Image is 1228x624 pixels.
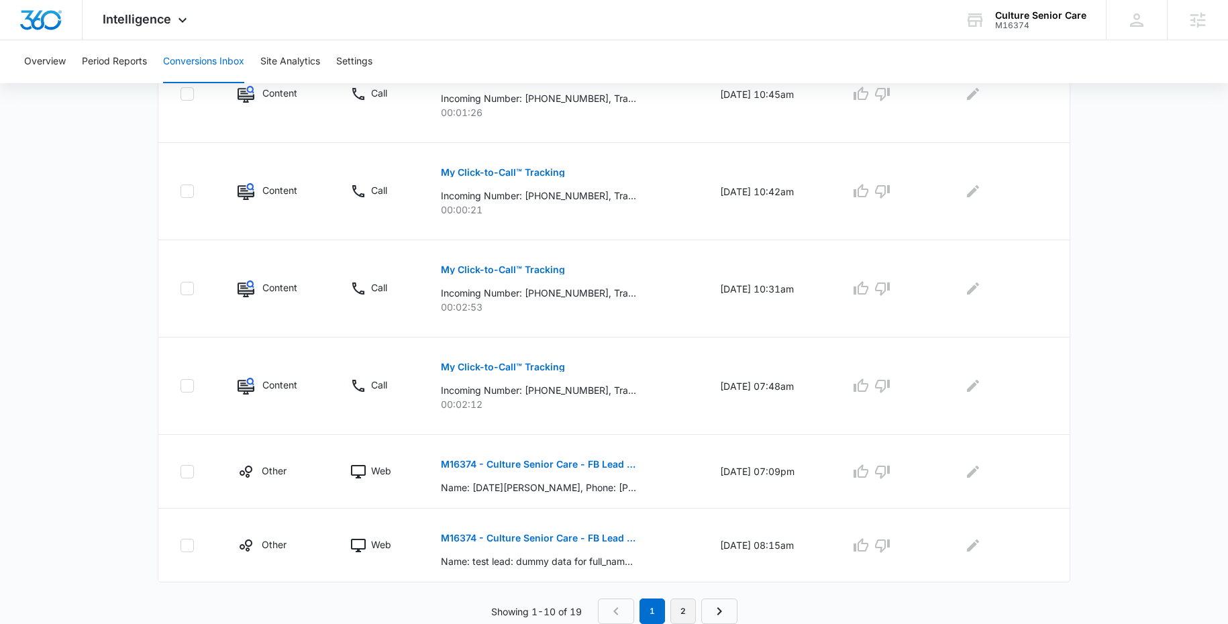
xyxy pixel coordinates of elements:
p: 00:02:53 [441,300,687,314]
p: Content [262,86,297,100]
p: Name: test lead: dummy data for full_name, Phone: test lead: dummy data for phone_number, Email: ... [441,554,636,568]
div: Domain: [DOMAIN_NAME] [35,35,148,46]
p: 00:02:12 [441,397,687,411]
button: Period Reports [82,40,147,83]
td: [DATE] 10:42am [704,143,835,240]
button: Edit Comments [962,461,984,482]
img: tab_domain_overview_orange.svg [36,78,47,89]
p: My Click-to-Call™ Tracking [441,362,565,372]
button: My Click-to-Call™ Tracking [441,254,565,286]
p: Content [262,280,297,295]
button: Edit Comments [962,83,984,105]
button: Edit Comments [962,535,984,556]
p: Content [262,378,297,392]
p: My Click-to-Call™ Tracking [441,265,565,274]
img: logo_orange.svg [21,21,32,32]
nav: Pagination [598,599,737,624]
button: Conversions Inbox [163,40,244,83]
p: Call [371,86,387,100]
p: Incoming Number: [PHONE_NUMBER], Tracking Number: [PHONE_NUMBER], Ring To: [PHONE_NUMBER], Caller... [441,189,636,203]
td: [DATE] 10:45am [704,46,835,143]
button: Edit Comments [962,375,984,397]
div: v 4.0.25 [38,21,66,32]
p: 00:00:21 [441,203,687,217]
p: Name: [DATE][PERSON_NAME], Phone: [PHONE_NUMBER], Email: [EMAIL_ADDRESS][DOMAIN_NAME], City: [GEO... [441,480,636,495]
p: Content [262,183,297,197]
a: Page 2 [670,599,696,624]
p: Incoming Number: [PHONE_NUMBER], Tracking Number: [PHONE_NUMBER], Ring To: [PHONE_NUMBER], Caller... [441,91,636,105]
div: Domain Overview [51,79,120,88]
p: Other [262,537,287,552]
td: [DATE] 07:48am [704,337,835,435]
em: 1 [639,599,665,624]
button: My Click-to-Call™ Tracking [441,156,565,189]
td: [DATE] 08:15am [704,509,835,582]
button: Site Analytics [260,40,320,83]
button: Overview [24,40,66,83]
div: account name [995,10,1086,21]
p: Incoming Number: [PHONE_NUMBER], Tracking Number: [PHONE_NUMBER], Ring To: [PHONE_NUMBER], Caller... [441,383,636,397]
button: M16374 - Culture Senior Care - FB Lead Gen [441,522,636,554]
button: M16374 - Culture Senior Care - FB Lead Gen [441,448,636,480]
button: My Click-to-Call™ Tracking [441,351,565,383]
p: Other [262,464,287,478]
p: Call [371,280,387,295]
button: Settings [336,40,372,83]
p: Showing 1-10 of 19 [491,605,582,619]
p: Web [371,537,391,552]
p: Incoming Number: [PHONE_NUMBER], Tracking Number: [PHONE_NUMBER], Ring To: [PHONE_NUMBER], Caller... [441,286,636,300]
div: account id [995,21,1086,30]
p: Call [371,378,387,392]
img: tab_keywords_by_traffic_grey.svg [134,78,144,89]
p: My Click-to-Call™ Tracking [441,168,565,177]
p: 00:01:26 [441,105,687,119]
button: Edit Comments [962,180,984,202]
div: Keywords by Traffic [148,79,226,88]
td: [DATE] 10:31am [704,240,835,337]
p: Call [371,183,387,197]
span: Intelligence [103,12,171,26]
p: Web [371,464,391,478]
button: Edit Comments [962,278,984,299]
td: [DATE] 07:09pm [704,435,835,509]
img: website_grey.svg [21,35,32,46]
a: Next Page [701,599,737,624]
p: M16374 - Culture Senior Care - FB Lead Gen [441,460,636,469]
p: M16374 - Culture Senior Care - FB Lead Gen [441,533,636,543]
